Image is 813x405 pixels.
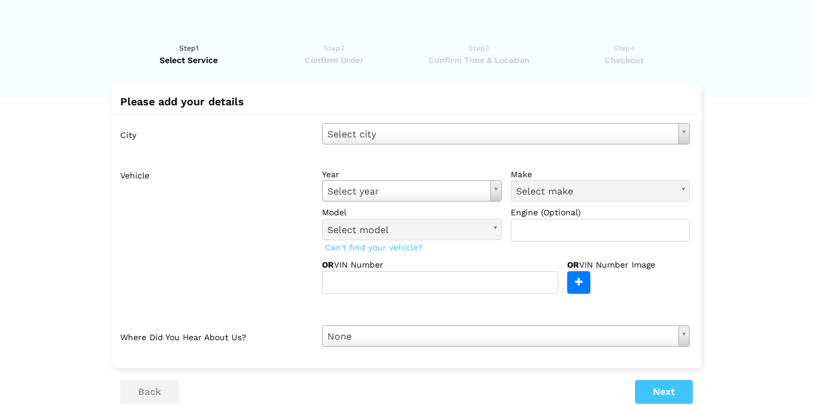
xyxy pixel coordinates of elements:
button: Next [635,380,693,404]
span: Select model [327,222,486,238]
strong: OR [322,260,334,269]
span: Confirm Time & Location [410,54,548,66]
a: Step1 [120,42,258,66]
span: Checkout [555,54,693,66]
a: Select city [322,123,690,145]
label: VIN Number [322,259,420,271]
span: Confirm Order [265,54,403,66]
label: year [322,168,502,180]
h2: Please add your details [120,96,693,108]
button: back [120,380,179,404]
a: Select year [322,180,502,202]
a: Step2 [265,42,403,66]
span: Select city [327,127,674,142]
span: Select Service [120,54,258,66]
label: Where did you hear about us? [120,325,313,347]
a: Select make [511,180,690,202]
a: Step4 [555,42,693,66]
a: Step3 [410,42,548,66]
span: Select year [327,184,486,199]
a: None [322,325,690,347]
span: Select make [516,184,674,199]
span: None [327,329,674,344]
label: Vehicle [120,164,313,294]
a: Select model [322,219,502,240]
label: model [322,206,502,218]
strong: OR [567,260,579,269]
span: Can't find your vehicle? [322,240,426,255]
label: Engine (Optional) [511,206,690,218]
label: make [511,168,690,180]
label: City [120,123,313,145]
label: VIN Number Image [567,259,681,271]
